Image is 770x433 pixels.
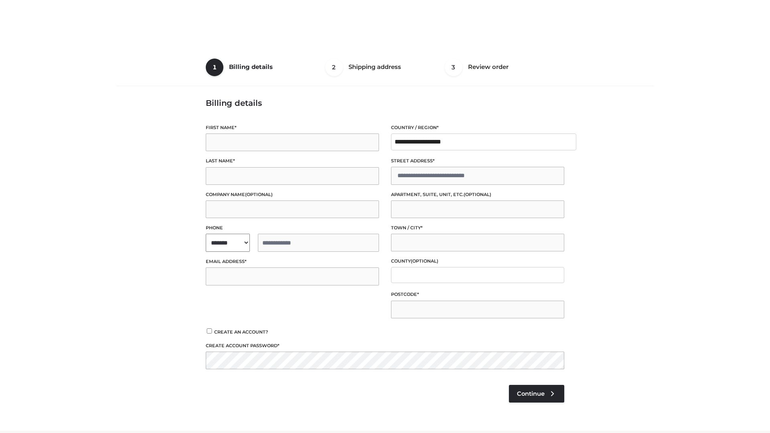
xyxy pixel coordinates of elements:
span: Review order [468,63,509,71]
span: (optional) [464,192,491,197]
span: (optional) [411,258,438,264]
span: Create an account? [214,329,268,335]
label: Apartment, suite, unit, etc. [391,191,564,198]
span: 2 [325,59,343,76]
h3: Billing details [206,98,564,108]
label: Street address [391,157,564,165]
a: Continue [509,385,564,403]
span: Continue [517,390,545,397]
label: Town / City [391,224,564,232]
span: 3 [445,59,462,76]
label: Email address [206,258,379,265]
label: Phone [206,224,379,232]
label: Create account password [206,342,564,350]
label: County [391,257,564,265]
label: Last name [206,157,379,165]
span: 1 [206,59,223,76]
span: (optional) [245,192,273,197]
label: Country / Region [391,124,564,132]
label: First name [206,124,379,132]
span: Shipping address [349,63,401,71]
span: Billing details [229,63,273,71]
label: Company name [206,191,379,198]
input: Create an account? [206,328,213,334]
label: Postcode [391,291,564,298]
